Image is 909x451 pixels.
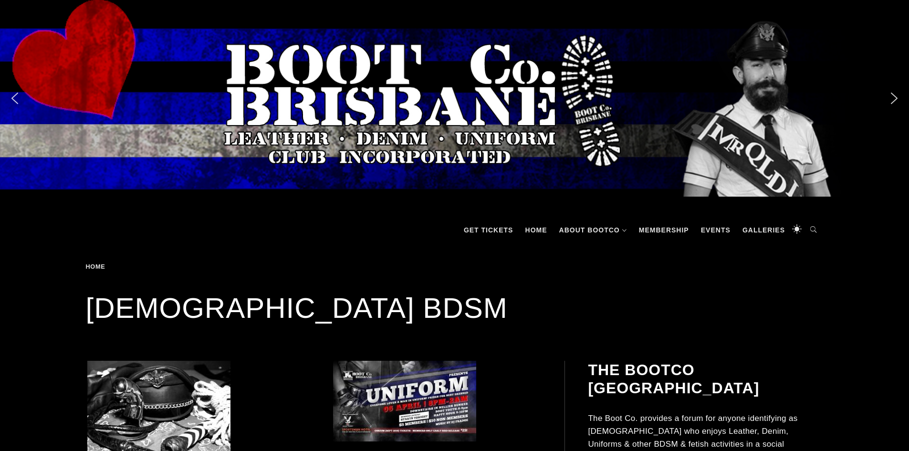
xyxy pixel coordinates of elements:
[86,289,824,327] h1: [DEMOGRAPHIC_DATA] BDSM
[459,216,518,244] a: GET TICKETS
[634,216,694,244] a: Membership
[554,216,632,244] a: About BootCo
[7,91,22,106] img: previous arrow
[86,263,109,270] a: Home
[86,263,219,270] div: Breadcrumbs
[588,361,822,398] h2: The BootCo [GEOGRAPHIC_DATA]
[738,216,790,244] a: Galleries
[521,216,552,244] a: Home
[887,91,902,106] img: next arrow
[696,216,735,244] a: Events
